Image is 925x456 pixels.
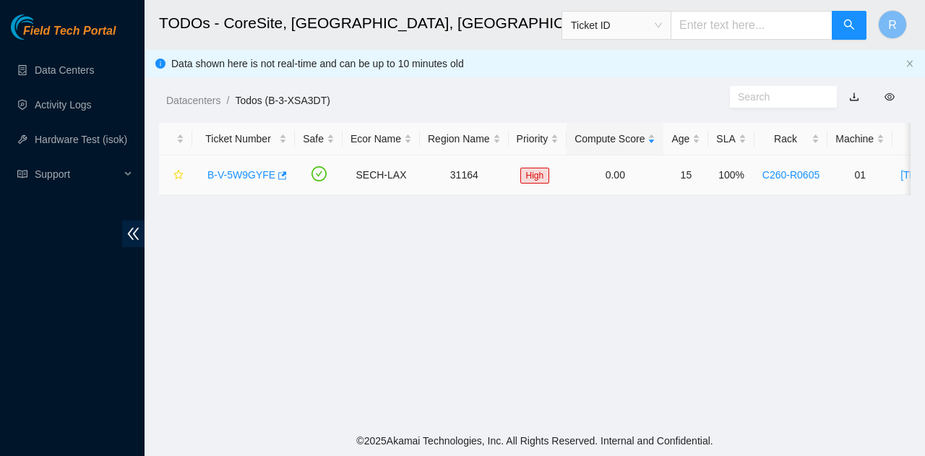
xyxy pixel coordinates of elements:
span: Ticket ID [571,14,662,36]
footer: © 2025 Akamai Technologies, Inc. All Rights Reserved. Internal and Confidential. [145,426,925,456]
button: star [167,163,184,186]
a: Hardware Test (isok) [35,134,127,145]
span: search [843,19,855,33]
td: 31164 [420,155,509,195]
td: 0.00 [567,155,663,195]
span: check-circle [311,166,327,181]
span: High [520,168,550,184]
span: star [173,170,184,181]
input: Enter text here... [671,11,832,40]
span: double-left [122,220,145,247]
span: R [888,16,897,34]
button: R [878,10,907,39]
span: read [17,169,27,179]
a: C260-R0605 [762,169,819,181]
td: 01 [827,155,892,195]
td: SECH-LAX [343,155,420,195]
input: Search [738,89,817,105]
a: Data Centers [35,64,94,76]
a: Akamai TechnologiesField Tech Portal [11,26,116,45]
a: B-V-5W9GYFE [207,169,275,181]
td: 100% [708,155,754,195]
a: Datacenters [166,95,220,106]
span: Field Tech Portal [23,25,116,38]
img: Akamai Technologies [11,14,73,40]
span: close [905,59,914,68]
span: Support [35,160,120,189]
span: / [226,95,229,106]
td: 15 [663,155,708,195]
a: Todos (B-3-XSA3DT) [235,95,330,106]
button: close [905,59,914,69]
a: Activity Logs [35,99,92,111]
button: download [838,85,870,108]
button: search [832,11,866,40]
span: eye [885,92,895,102]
